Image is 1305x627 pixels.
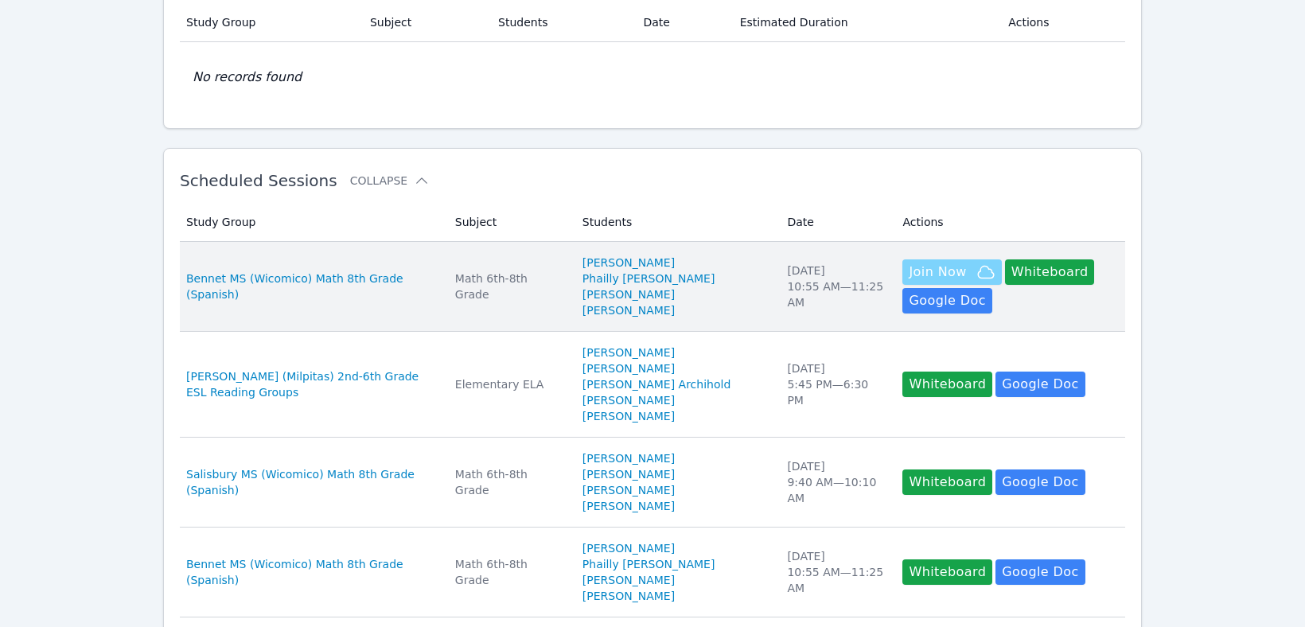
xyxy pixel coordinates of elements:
[902,372,992,397] button: Whiteboard
[582,482,675,498] a: [PERSON_NAME]
[582,466,675,482] a: [PERSON_NAME]
[787,458,883,506] div: [DATE] 9:40 AM — 10:10 AM
[902,469,992,495] button: Whiteboard
[893,203,1125,242] th: Actions
[582,286,769,318] a: [PERSON_NAME] [PERSON_NAME]
[995,372,1085,397] a: Google Doc
[582,345,675,360] a: [PERSON_NAME]
[582,376,769,408] a: [PERSON_NAME] Archihold [PERSON_NAME]
[995,559,1085,585] a: Google Doc
[446,203,573,242] th: Subject
[582,572,769,604] a: [PERSON_NAME] [PERSON_NAME]
[180,438,1125,528] tr: Salisbury MS (Wicomico) Math 8th Grade (Spanish)Math 6th-8th Grade[PERSON_NAME][PERSON_NAME][PERS...
[582,498,675,514] a: [PERSON_NAME]
[633,3,730,42] th: Date
[180,3,360,42] th: Study Group
[582,255,675,271] a: [PERSON_NAME]
[787,548,883,596] div: [DATE] 10:55 AM — 11:25 AM
[180,171,337,190] span: Scheduled Sessions
[582,408,675,424] a: [PERSON_NAME]
[180,42,1125,112] td: No records found
[902,559,992,585] button: Whiteboard
[455,271,563,302] div: Math 6th-8th Grade
[909,263,966,282] span: Join Now
[582,540,675,556] a: [PERSON_NAME]
[360,3,489,42] th: Subject
[186,368,436,400] a: [PERSON_NAME] (Milpitas) 2nd-6th Grade ESL Reading Groups
[582,360,675,376] a: [PERSON_NAME]
[582,450,675,466] a: [PERSON_NAME]
[180,528,1125,617] tr: Bennet MS (Wicomico) Math 8th Grade (Spanish)Math 6th-8th Grade[PERSON_NAME]Phailly [PERSON_NAME]...
[186,466,436,498] a: Salisbury MS (Wicomico) Math 8th Grade (Spanish)
[573,203,778,242] th: Students
[787,360,883,408] div: [DATE] 5:45 PM — 6:30 PM
[999,3,1125,42] th: Actions
[186,271,436,302] a: Bennet MS (Wicomico) Math 8th Grade (Spanish)
[1005,259,1095,285] button: Whiteboard
[489,3,633,42] th: Students
[995,469,1085,495] a: Google Doc
[186,556,436,588] a: Bennet MS (Wicomico) Math 8th Grade (Spanish)
[582,556,715,572] a: Phailly [PERSON_NAME]
[455,376,563,392] div: Elementary ELA
[350,173,430,189] button: Collapse
[455,556,563,588] div: Math 6th-8th Grade
[787,263,883,310] div: [DATE] 10:55 AM — 11:25 AM
[902,288,991,313] a: Google Doc
[180,203,446,242] th: Study Group
[902,259,1001,285] button: Join Now
[180,332,1125,438] tr: [PERSON_NAME] (Milpitas) 2nd-6th Grade ESL Reading GroupsElementary ELA[PERSON_NAME][PERSON_NAME]...
[180,242,1125,332] tr: Bennet MS (Wicomico) Math 8th Grade (Spanish)Math 6th-8th Grade[PERSON_NAME]Phailly [PERSON_NAME]...
[777,203,893,242] th: Date
[730,3,999,42] th: Estimated Duration
[582,271,715,286] a: Phailly [PERSON_NAME]
[455,466,563,498] div: Math 6th-8th Grade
